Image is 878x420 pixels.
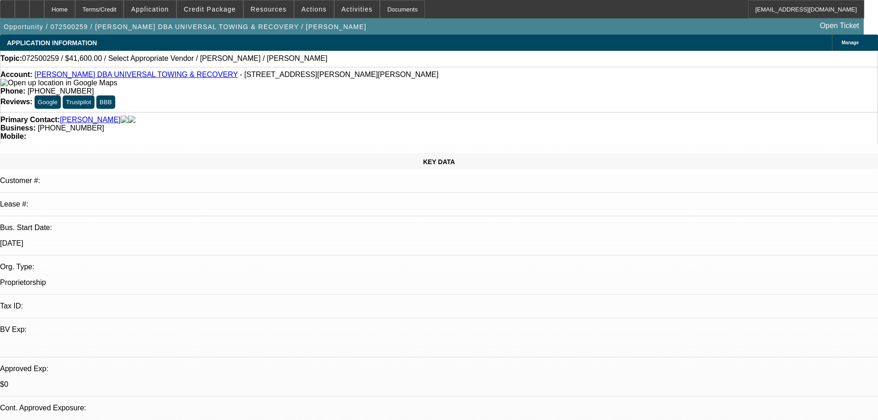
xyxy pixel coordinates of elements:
span: [PHONE_NUMBER] [28,87,94,95]
span: 072500259 / $41,600.00 / Select Appropriate Vendor / [PERSON_NAME] / [PERSON_NAME] [22,54,328,63]
span: Actions [301,6,327,13]
span: Activities [342,6,373,13]
span: Manage [842,40,859,45]
span: Credit Package [184,6,236,13]
img: facebook-icon.png [121,116,128,124]
strong: Mobile: [0,132,26,140]
button: BBB [96,95,115,109]
button: Resources [244,0,294,18]
a: Open Ticket [816,18,863,34]
strong: Business: [0,124,35,132]
img: Open up location in Google Maps [0,79,117,87]
strong: Topic: [0,54,22,63]
strong: Phone: [0,87,25,95]
a: View Google Maps [0,79,117,87]
span: Resources [251,6,287,13]
strong: Reviews: [0,98,32,106]
button: Credit Package [177,0,243,18]
span: - [STREET_ADDRESS][PERSON_NAME][PERSON_NAME] [240,71,438,78]
button: Actions [295,0,334,18]
button: Application [124,0,176,18]
span: KEY DATA [423,158,455,166]
span: APPLICATION INFORMATION [7,39,97,47]
strong: Primary Contact: [0,116,60,124]
span: Application [131,6,169,13]
a: [PERSON_NAME] DBA UNIVERSAL TOWING & RECOVERY [35,71,238,78]
button: Google [35,95,61,109]
span: [PHONE_NUMBER] [38,124,104,132]
strong: Account: [0,71,32,78]
span: Opportunity / 072500259 / [PERSON_NAME] DBA UNIVERSAL TOWING & RECOVERY / [PERSON_NAME] [4,23,366,30]
img: linkedin-icon.png [128,116,136,124]
a: [PERSON_NAME] [60,116,121,124]
button: Trustpilot [63,95,94,109]
button: Activities [335,0,380,18]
